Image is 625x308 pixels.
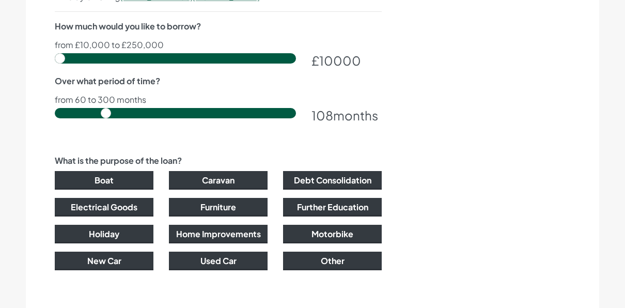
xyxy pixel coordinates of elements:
[283,252,382,270] button: Other
[283,225,382,243] button: Motorbike
[311,51,382,70] div: £
[55,41,382,49] p: from £10,000 to £250,000
[169,225,268,243] button: Home Improvements
[55,252,153,270] button: New Car
[55,75,160,87] label: Over what period of time?
[55,155,182,167] label: What is the purpose of the loan?
[169,252,268,270] button: Used Car
[55,225,153,243] button: Holiday
[311,106,382,125] div: months
[169,198,268,217] button: Furniture
[319,53,361,68] span: 10000
[55,96,382,104] p: from 60 to 300 months
[55,20,201,33] label: How much would you like to borrow?
[169,171,268,190] button: Caravan
[283,171,382,190] button: Debt Consolidation
[311,107,333,123] span: 108
[283,198,382,217] button: Further Education
[55,198,153,217] button: Electrical Goods
[55,171,153,190] button: Boat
